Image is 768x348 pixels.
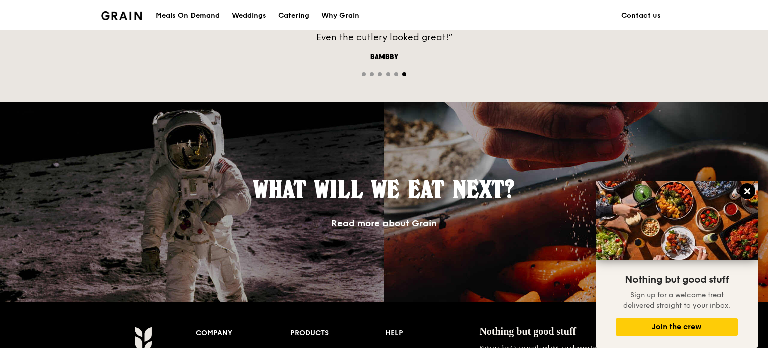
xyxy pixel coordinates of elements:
span: Go to slide 3 [378,72,382,76]
span: Go to slide 1 [362,72,366,76]
button: Close [739,183,755,199]
div: Help [385,326,480,340]
a: Contact us [615,1,667,31]
span: Go to slide 5 [394,72,398,76]
div: Products [290,326,385,340]
button: Join the crew [616,318,738,336]
span: Go to slide 4 [386,72,390,76]
a: Catering [272,1,315,31]
div: Company [196,326,290,340]
div: Bambby [234,52,534,62]
span: Nothing but good stuff [625,274,729,286]
span: Nothing but good stuff [479,326,576,337]
a: Why Grain [315,1,365,31]
img: Grain [101,11,142,20]
div: Catering [278,1,309,31]
div: Meals On Demand [156,1,220,31]
img: DSC07876-Edit02-Large.jpeg [596,181,758,260]
span: Go to slide 2 [370,72,374,76]
span: Sign up for a welcome treat delivered straight to your inbox. [623,291,730,310]
div: Weddings [232,1,266,31]
a: Weddings [226,1,272,31]
span: What will we eat next? [253,175,515,204]
a: Read more about Grain [331,218,437,229]
span: Go to slide 6 [402,72,406,76]
div: Why Grain [321,1,359,31]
